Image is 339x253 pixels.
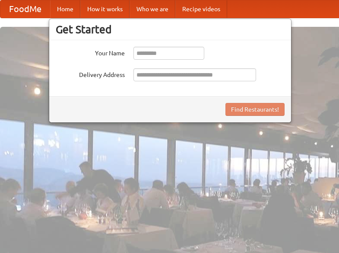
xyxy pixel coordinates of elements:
[175,0,227,18] a: Recipe videos
[56,68,125,79] label: Delivery Address
[130,0,175,18] a: Who we are
[225,103,285,116] button: Find Restaurants!
[80,0,130,18] a: How it works
[50,0,80,18] a: Home
[56,23,285,36] h3: Get Started
[0,0,50,18] a: FoodMe
[56,47,125,58] label: Your Name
